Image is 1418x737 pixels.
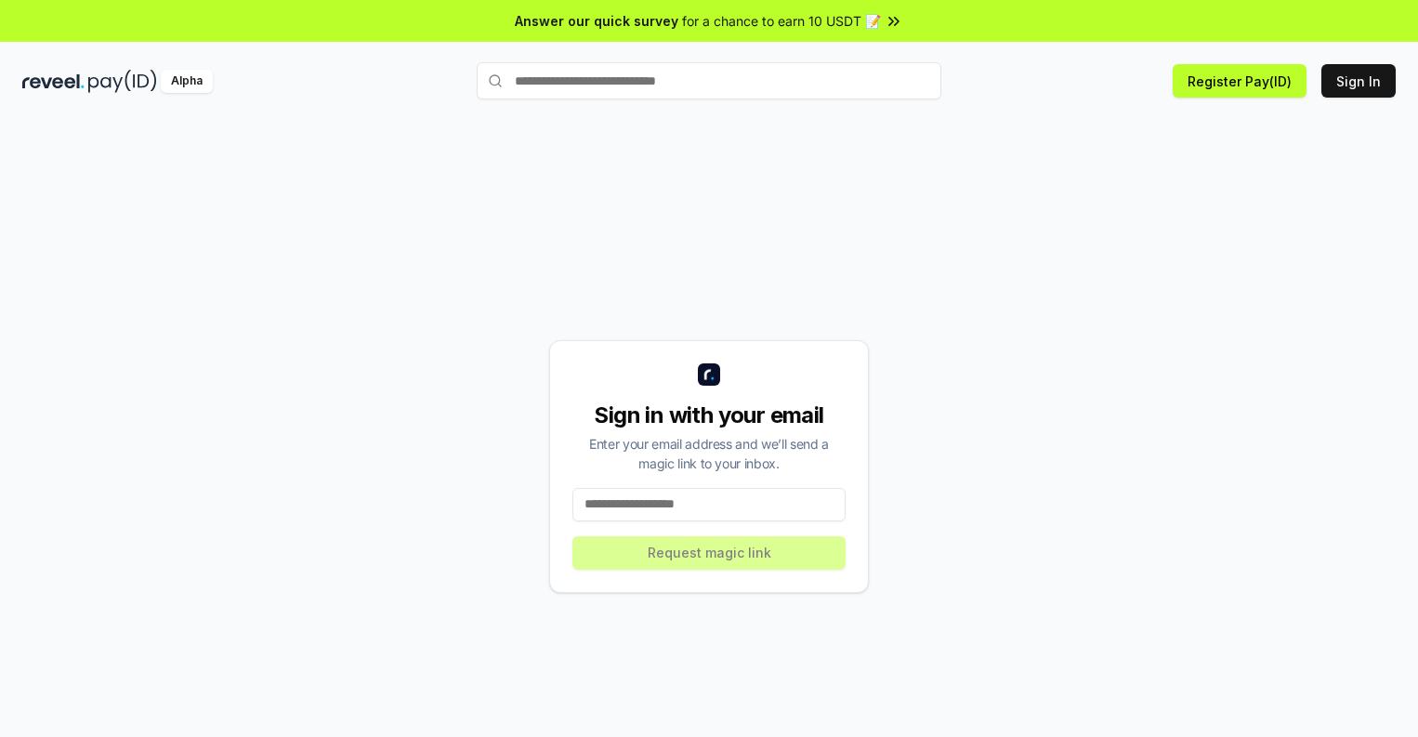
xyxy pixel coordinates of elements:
img: logo_small [698,363,720,386]
span: Answer our quick survey [515,11,678,31]
button: Register Pay(ID) [1173,64,1306,98]
div: Enter your email address and we’ll send a magic link to your inbox. [572,434,846,473]
button: Sign In [1321,64,1396,98]
div: Alpha [161,70,213,93]
span: for a chance to earn 10 USDT 📝 [682,11,881,31]
img: pay_id [88,70,157,93]
img: reveel_dark [22,70,85,93]
div: Sign in with your email [572,401,846,430]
